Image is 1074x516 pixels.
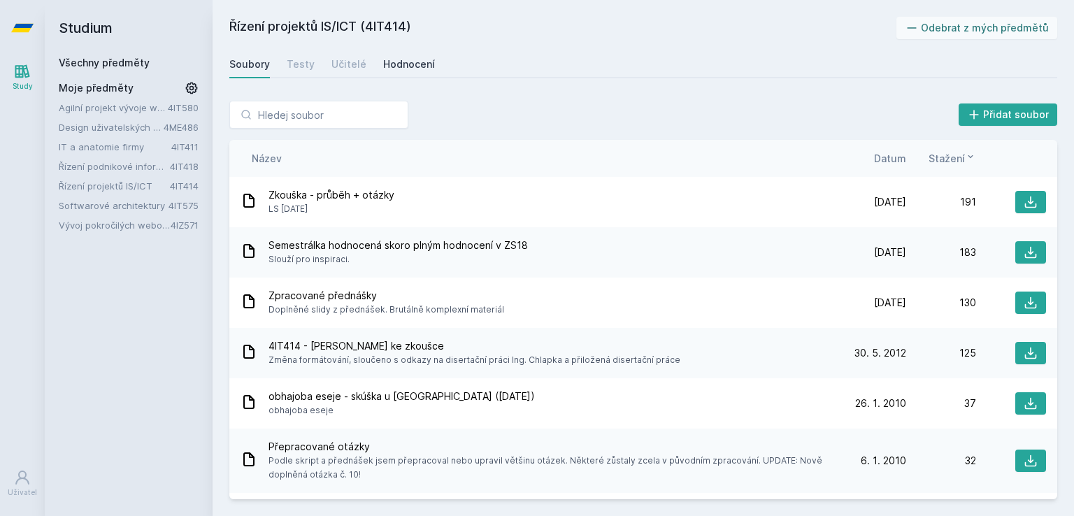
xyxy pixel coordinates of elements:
[13,81,33,92] div: Study
[874,296,906,310] span: [DATE]
[268,188,394,202] span: Zkouška - průběh + otázky
[59,57,150,69] a: Všechny předměty
[287,50,315,78] a: Testy
[268,339,680,353] span: 4IT414 - [PERSON_NAME] ke zkoušce
[268,440,831,454] span: Přepracované otázky
[268,238,528,252] span: Semestrálka hodnocená skoro plným hodnocení v ZS18
[268,389,535,403] span: obhajoba eseje - skúška u [GEOGRAPHIC_DATA] ([DATE])
[169,200,199,211] a: 4IT575
[164,122,199,133] a: 4ME486
[383,57,435,71] div: Hodnocení
[331,57,366,71] div: Učitelé
[59,120,164,134] a: Design uživatelských rozhraní
[906,195,976,209] div: 191
[268,252,528,266] span: Slouží pro inspiraci.
[170,180,199,192] a: 4IT414
[855,396,906,410] span: 26. 1. 2010
[268,289,504,303] span: Zpracované přednášky
[383,50,435,78] a: Hodnocení
[229,17,896,39] h2: Řízení projektů IS/ICT (4IT414)
[252,151,282,166] button: Název
[896,17,1058,39] button: Odebrat z mých předmětů
[874,151,906,166] button: Datum
[59,218,171,232] a: Vývoj pokročilých webových aplikací v PHP
[929,151,976,166] button: Stažení
[929,151,965,166] span: Stažení
[229,57,270,71] div: Soubory
[861,454,906,468] span: 6. 1. 2010
[229,50,270,78] a: Soubory
[268,403,535,417] span: obhajoba eseje
[170,161,199,172] a: 4IT418
[287,57,315,71] div: Testy
[171,141,199,152] a: 4IT411
[268,353,680,367] span: Změna formátování, sloučeno s odkazy na disertační práci Ing. Chlapka a přiložená disertační práce
[3,462,42,505] a: Uživatel
[59,140,171,154] a: IT a anatomie firmy
[854,346,906,360] span: 30. 5. 2012
[59,199,169,213] a: Softwarové architektury
[268,454,831,482] span: Podle skript a přednášek jsem přepracoval nebo upravil většinu otázek. Některé zůstaly zcela v pů...
[906,245,976,259] div: 183
[8,487,37,498] div: Uživatel
[3,56,42,99] a: Study
[59,179,170,193] a: Řízení projektů IS/ICT
[874,195,906,209] span: [DATE]
[331,50,366,78] a: Učitelé
[59,159,170,173] a: Řízení podnikové informatiky
[906,454,976,468] div: 32
[171,220,199,231] a: 4IZ571
[959,103,1058,126] button: Přidat soubor
[906,296,976,310] div: 130
[168,102,199,113] a: 4IT580
[59,101,168,115] a: Agilní projekt vývoje webové aplikace
[229,101,408,129] input: Hledej soubor
[906,346,976,360] div: 125
[59,81,134,95] span: Moje předměty
[268,303,504,317] span: Doplněné slidy z přednášek. Brutálně komplexní materiál
[906,396,976,410] div: 37
[874,245,906,259] span: [DATE]
[268,202,394,216] span: LS [DATE]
